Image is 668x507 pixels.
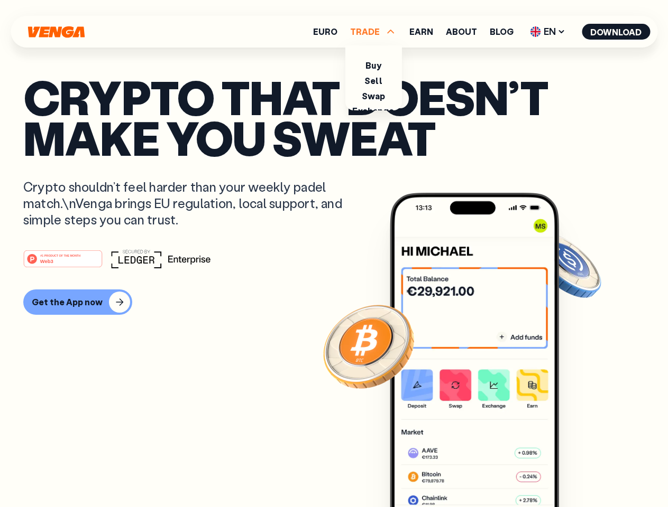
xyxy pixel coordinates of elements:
a: Get the App now [23,289,645,315]
a: Buy [365,60,381,71]
a: About [446,27,477,36]
a: Sell [364,75,382,86]
button: Get the App now [23,289,132,315]
a: #1 PRODUCT OF THE MONTHWeb3 [23,256,103,270]
span: TRADE [350,25,397,38]
a: Exchange [352,105,394,116]
img: USDC coin [527,227,603,303]
a: Blog [490,27,514,36]
button: Download [582,24,650,40]
span: EN [526,23,569,40]
img: flag-uk [530,26,541,37]
a: Swap [362,90,386,101]
div: Get the App now [32,297,103,307]
p: Crypto shouldn’t feel harder than your weekly padel match.\nVenga brings EU regulation, local sup... [23,179,358,228]
p: Crypto that doesn’t make you sweat [23,77,645,157]
span: TRADE [350,27,380,36]
tspan: #1 PRODUCT OF THE MONTH [40,253,80,257]
svg: Home [26,26,86,38]
a: Earn [409,27,433,36]
tspan: Web3 [40,258,53,264]
img: Bitcoin [321,298,416,393]
a: Euro [313,27,337,36]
